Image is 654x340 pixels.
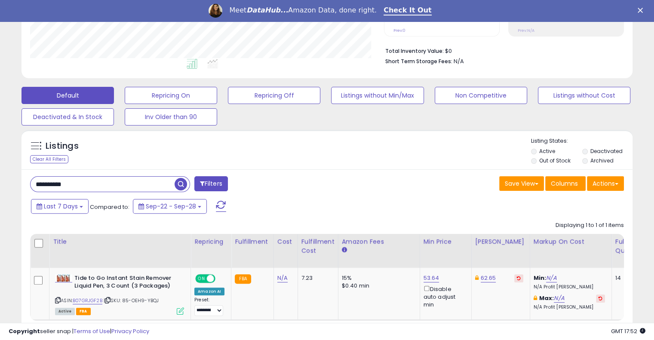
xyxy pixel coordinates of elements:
[556,221,624,230] div: Displaying 1 to 1 of 1 items
[638,8,646,13] div: Close
[499,176,544,191] button: Save View
[331,87,424,104] button: Listings without Min/Max
[73,297,102,304] a: B07GRJGF2B
[424,237,468,246] div: Min Price
[518,28,534,33] small: Prev: N/A
[590,157,613,164] label: Archived
[111,327,149,335] a: Privacy Policy
[133,199,207,214] button: Sep-22 - Sep-28
[534,284,605,290] p: N/A Profit [PERSON_NAME]
[475,237,526,246] div: [PERSON_NAME]
[393,28,405,33] small: Prev: 0
[538,87,630,104] button: Listings without Cost
[539,157,571,164] label: Out of Stock
[590,147,622,155] label: Deactivated
[539,147,555,155] label: Active
[9,327,40,335] strong: Copyright
[277,237,294,246] div: Cost
[125,87,217,104] button: Repricing On
[342,282,413,290] div: $0.40 min
[228,87,320,104] button: Repricing Off
[342,274,413,282] div: 15%
[246,6,288,14] i: DataHub...
[424,274,439,282] a: 53.64
[554,294,564,303] a: N/A
[342,237,416,246] div: Amazon Fees
[214,275,228,282] span: OFF
[74,327,110,335] a: Terms of Use
[342,246,347,254] small: Amazon Fees.
[74,274,179,292] b: Tide to Go Instant Stain Remover Liquid Pen, 3 Count (3 Packages)
[76,308,91,315] span: FBA
[194,297,224,316] div: Preset:
[385,58,452,65] b: Short Term Storage Fees:
[194,288,224,295] div: Amazon AI
[454,57,464,65] span: N/A
[44,202,78,211] span: Last 7 Days
[385,47,444,55] b: Total Inventory Value:
[615,274,642,282] div: 14
[196,275,207,282] span: ON
[530,234,611,268] th: The percentage added to the cost of goods (COGS) that forms the calculator for Min & Max prices.
[301,237,335,255] div: Fulfillment Cost
[55,274,72,282] img: 41gGHVE0nRL._SL40_.jpg
[539,294,554,302] b: Max:
[384,6,432,15] a: Check It Out
[545,176,586,191] button: Columns
[9,328,149,336] div: seller snap | |
[546,274,556,282] a: N/A
[21,108,114,126] button: Deactivated & In Stock
[424,284,465,309] div: Disable auto adjust min
[55,274,184,314] div: ASIN:
[53,237,187,246] div: Title
[229,6,377,15] div: Meet Amazon Data, done right.
[435,87,527,104] button: Non Competitive
[534,274,547,282] b: Min:
[277,274,288,282] a: N/A
[611,327,645,335] span: 2025-10-6 17:52 GMT
[235,237,270,246] div: Fulfillment
[21,87,114,104] button: Default
[301,274,332,282] div: 7.23
[551,179,578,188] span: Columns
[194,237,227,246] div: Repricing
[534,304,605,310] p: N/A Profit [PERSON_NAME]
[481,274,496,282] a: 62.65
[55,308,75,315] span: All listings currently available for purchase on Amazon
[587,176,624,191] button: Actions
[209,4,222,18] img: Profile image for Georgie
[104,297,159,304] span: | SKU: 85-OEH9-YBQJ
[46,140,79,152] h5: Listings
[146,202,196,211] span: Sep-22 - Sep-28
[385,45,617,55] li: $0
[90,203,129,211] span: Compared to:
[534,237,608,246] div: Markup on Cost
[531,137,633,145] p: Listing States:
[194,176,228,191] button: Filters
[30,155,68,163] div: Clear All Filters
[125,108,217,126] button: Inv Older than 90
[615,237,645,255] div: Fulfillable Quantity
[31,199,89,214] button: Last 7 Days
[235,274,251,284] small: FBA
